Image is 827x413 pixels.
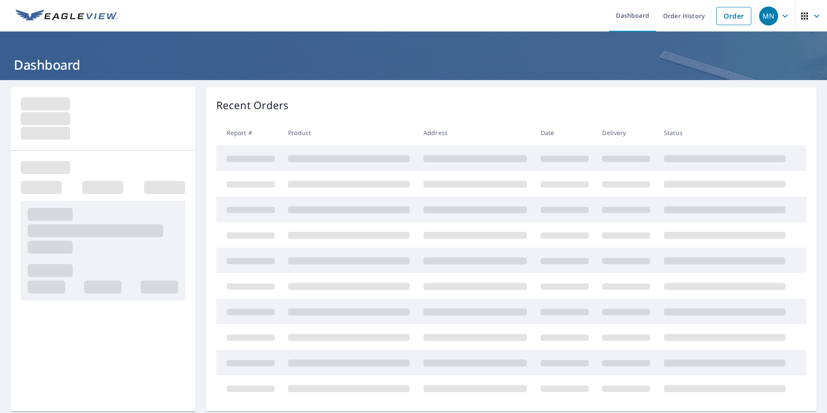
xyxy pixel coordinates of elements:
th: Status [657,120,792,145]
p: Recent Orders [216,97,289,113]
img: EV Logo [16,10,118,23]
th: Address [417,120,534,145]
div: MN [759,6,778,26]
th: Delivery [595,120,657,145]
th: Report # [216,120,282,145]
a: Order [716,7,751,25]
th: Date [534,120,596,145]
th: Product [281,120,417,145]
h1: Dashboard [10,56,817,74]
